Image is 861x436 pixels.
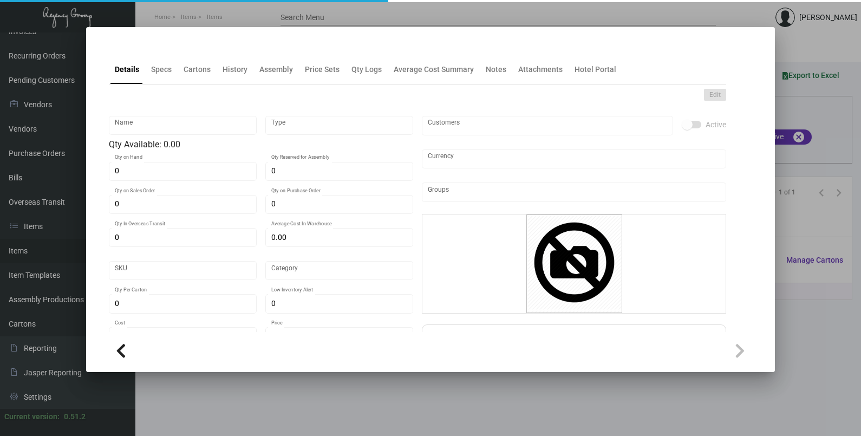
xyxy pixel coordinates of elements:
[394,64,474,75] div: Average Cost Summary
[109,138,413,151] div: Qty Available: 0.00
[184,64,211,75] div: Cartons
[305,64,340,75] div: Price Sets
[428,188,721,197] input: Add new..
[351,64,382,75] div: Qty Logs
[64,411,86,422] div: 0.51.2
[706,118,726,131] span: Active
[223,64,247,75] div: History
[709,90,721,100] span: Edit
[704,89,726,101] button: Edit
[259,64,293,75] div: Assembly
[4,411,60,422] div: Current version:
[518,64,563,75] div: Attachments
[115,64,139,75] div: Details
[575,64,616,75] div: Hotel Portal
[151,64,172,75] div: Specs
[486,64,506,75] div: Notes
[428,121,668,130] input: Add new..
